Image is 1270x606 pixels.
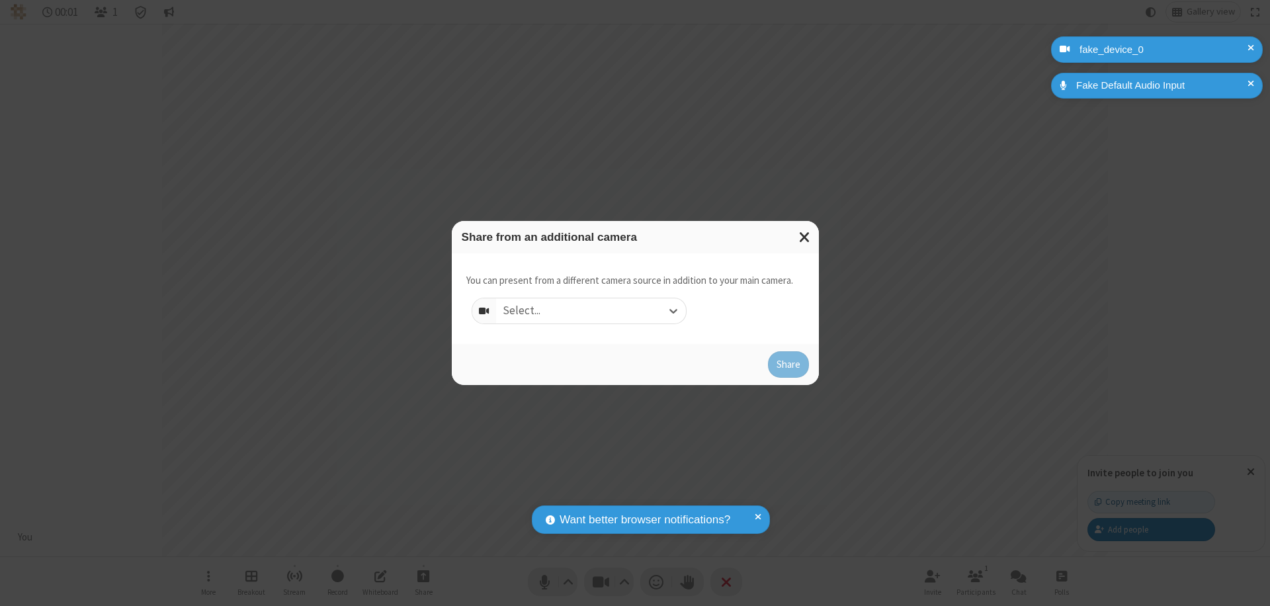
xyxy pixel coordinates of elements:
[1072,78,1253,93] div: Fake Default Audio Input
[768,351,809,378] button: Share
[466,273,793,288] p: You can present from a different camera source in addition to your main camera.
[1075,42,1253,58] div: fake_device_0
[791,221,819,253] button: Close modal
[560,511,730,529] span: Want better browser notifications?
[462,231,809,243] h3: Share from an additional camera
